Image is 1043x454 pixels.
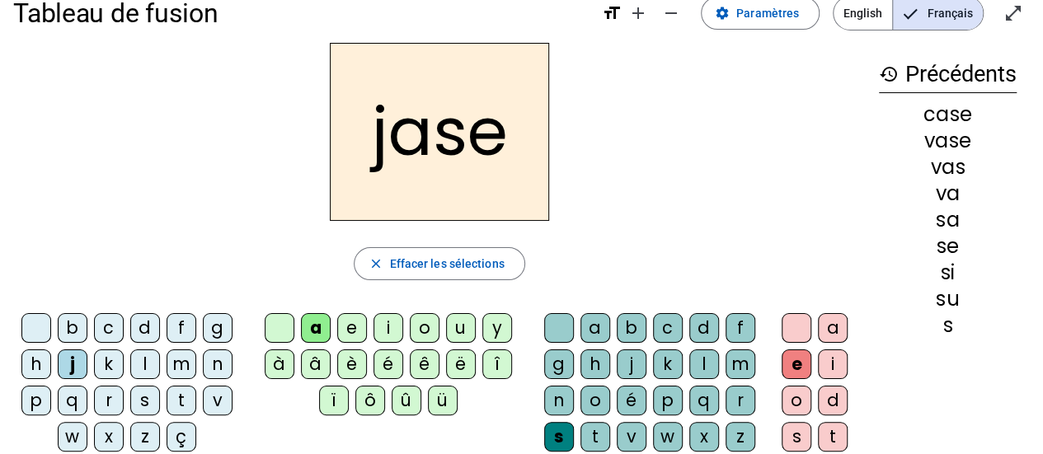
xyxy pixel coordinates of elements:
div: t [580,422,610,452]
span: Effacer les sélections [389,254,504,274]
div: v [203,386,233,415]
div: û [392,386,421,415]
div: o [782,386,811,415]
span: Paramètres [736,3,799,23]
div: se [879,236,1017,256]
div: o [580,386,610,415]
div: u [446,313,476,343]
div: ô [355,386,385,415]
div: d [130,313,160,343]
div: h [21,349,51,379]
div: î [482,349,512,379]
mat-icon: add [628,3,648,23]
div: j [617,349,646,379]
div: f [726,313,755,343]
div: t [167,386,196,415]
div: y [482,313,512,343]
div: w [58,422,87,452]
h3: Précédents [879,56,1017,93]
div: sa [879,210,1017,230]
div: ï [319,386,349,415]
div: b [58,313,87,343]
div: w [653,422,683,452]
div: n [203,349,233,379]
mat-icon: history [879,64,899,84]
div: l [130,349,160,379]
div: i [374,313,403,343]
div: j [58,349,87,379]
div: k [653,349,683,379]
div: a [580,313,610,343]
div: l [689,349,719,379]
div: x [94,422,124,452]
div: case [879,105,1017,124]
div: t [818,422,848,452]
div: ç [167,422,196,452]
div: s [544,422,574,452]
div: h [580,349,610,379]
div: ê [410,349,439,379]
div: d [689,313,719,343]
div: v [617,422,646,452]
div: r [94,386,124,415]
div: z [130,422,160,452]
div: e [337,313,367,343]
div: su [879,289,1017,309]
div: à [265,349,294,379]
div: vase [879,131,1017,151]
mat-icon: settings [715,6,730,21]
div: vas [879,157,1017,177]
div: q [689,386,719,415]
div: a [818,313,848,343]
mat-icon: open_in_full [1003,3,1023,23]
div: n [544,386,574,415]
div: x [689,422,719,452]
h2: jase [330,43,549,221]
div: b [617,313,646,343]
div: i [818,349,848,379]
div: s [782,422,811,452]
div: p [653,386,683,415]
div: si [879,263,1017,283]
div: g [203,313,233,343]
div: d [818,386,848,415]
div: é [374,349,403,379]
mat-icon: format_size [602,3,622,23]
div: q [58,386,87,415]
div: c [94,313,124,343]
div: va [879,184,1017,204]
div: s [130,386,160,415]
div: a [301,313,331,343]
div: ü [428,386,458,415]
div: ë [446,349,476,379]
div: c [653,313,683,343]
div: è [337,349,367,379]
div: r [726,386,755,415]
div: e [782,349,811,379]
div: z [726,422,755,452]
div: s [879,316,1017,335]
div: k [94,349,124,379]
div: é [617,386,646,415]
div: â [301,349,331,379]
div: p [21,386,51,415]
div: g [544,349,574,379]
div: f [167,313,196,343]
div: o [410,313,439,343]
div: m [726,349,755,379]
div: m [167,349,196,379]
mat-icon: remove [661,3,681,23]
button: Effacer les sélections [354,247,524,280]
mat-icon: close [368,256,383,271]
